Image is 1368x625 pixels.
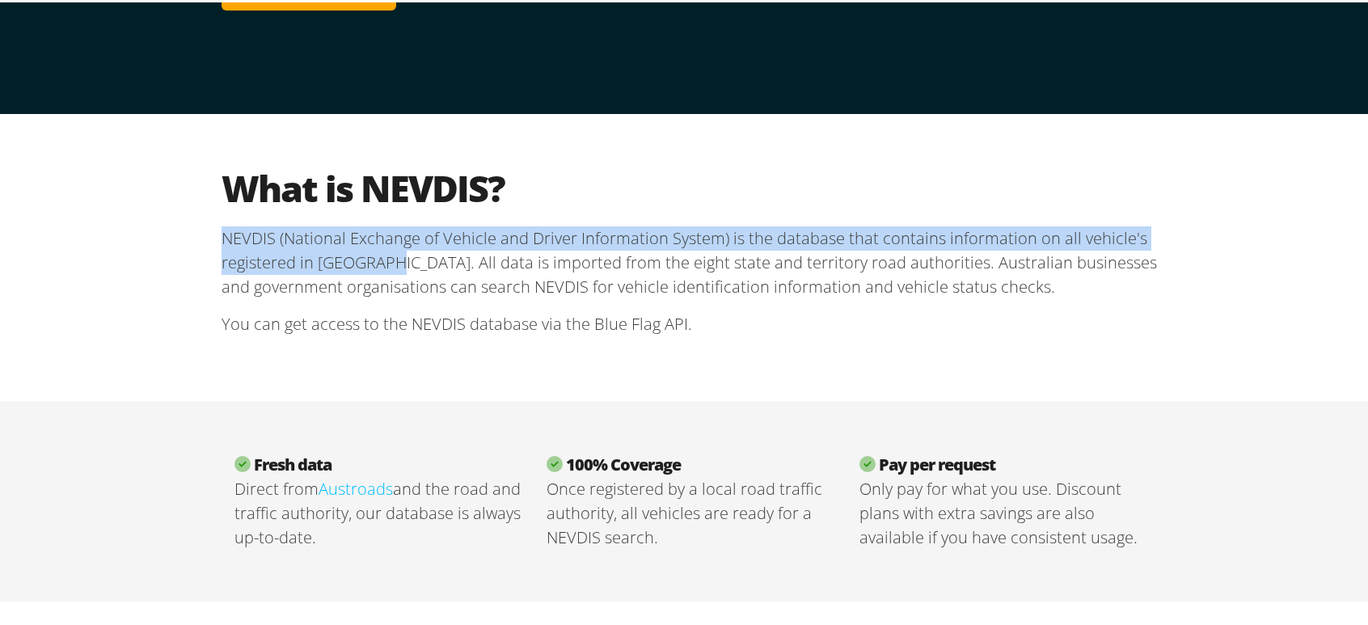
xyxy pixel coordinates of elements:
h3: Pay per request [859,450,1146,475]
p: Once registered by a local road traffic authority, all vehicles are ready for a NEVDIS search. [547,475,834,547]
a: Austroads [319,475,393,497]
h3: Fresh data [234,450,521,475]
p: You can get access to the NEVDIS database via the Blue Flag API. [222,297,1159,347]
p: Direct from and the road and traffic authority, our database is always up-to-date. [234,475,521,547]
p: Only pay for what you use. Discount plans with extra savings are also available if you have consi... [859,475,1146,547]
p: NEVDIS (National Exchange of Vehicle and Driver Information System) is the database that contains... [222,224,1159,297]
h3: 100% Coverage [547,450,834,475]
h2: What is NEVDIS? [222,163,1159,208]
